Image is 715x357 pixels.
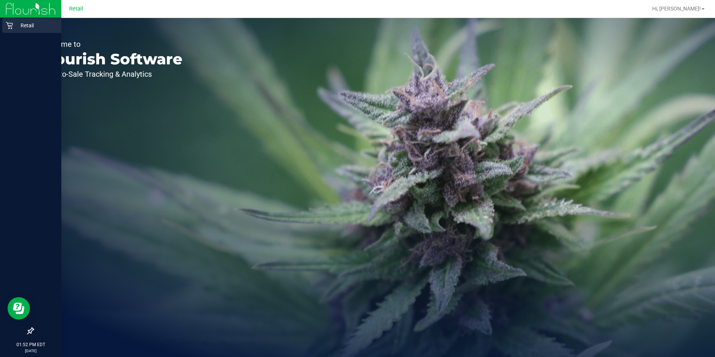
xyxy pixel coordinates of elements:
inline-svg: Retail [6,22,13,29]
p: Welcome to [40,40,182,48]
p: Seed-to-Sale Tracking & Analytics [40,70,182,78]
span: Retail [69,6,83,12]
iframe: Resource center [7,297,30,320]
span: Hi, [PERSON_NAME]! [652,6,701,12]
p: 01:52 PM EDT [3,341,58,348]
p: Flourish Software [40,52,182,67]
p: Retail [13,21,58,30]
p: [DATE] [3,348,58,354]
